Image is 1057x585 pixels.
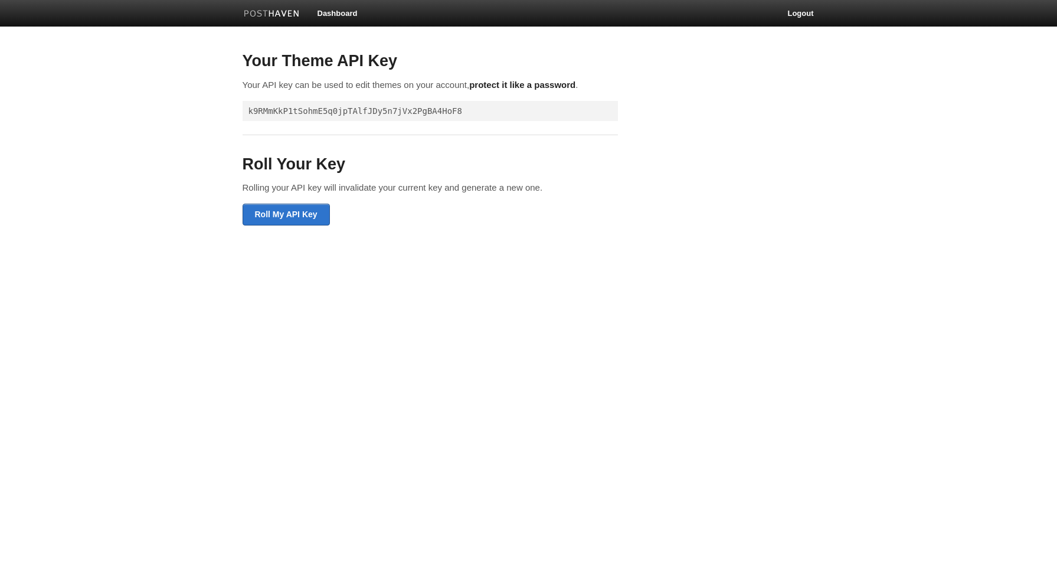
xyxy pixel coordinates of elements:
p: Your API key can be used to edit themes on your account, . [243,79,619,91]
h3: Your Theme API Key [243,53,619,70]
strong: protect it like a password [469,80,575,90]
pre: k9RMmKkP1tSohmE5q0jpTAlfJDy5n7jVx2PgBA4HoF8 [243,101,619,121]
img: Posthaven-bar [244,10,300,19]
p: Rolling your API key will invalidate your current key and generate a new one. [243,181,619,194]
input: Roll My API Key [243,204,330,225]
h3: Roll Your Key [243,156,619,174]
